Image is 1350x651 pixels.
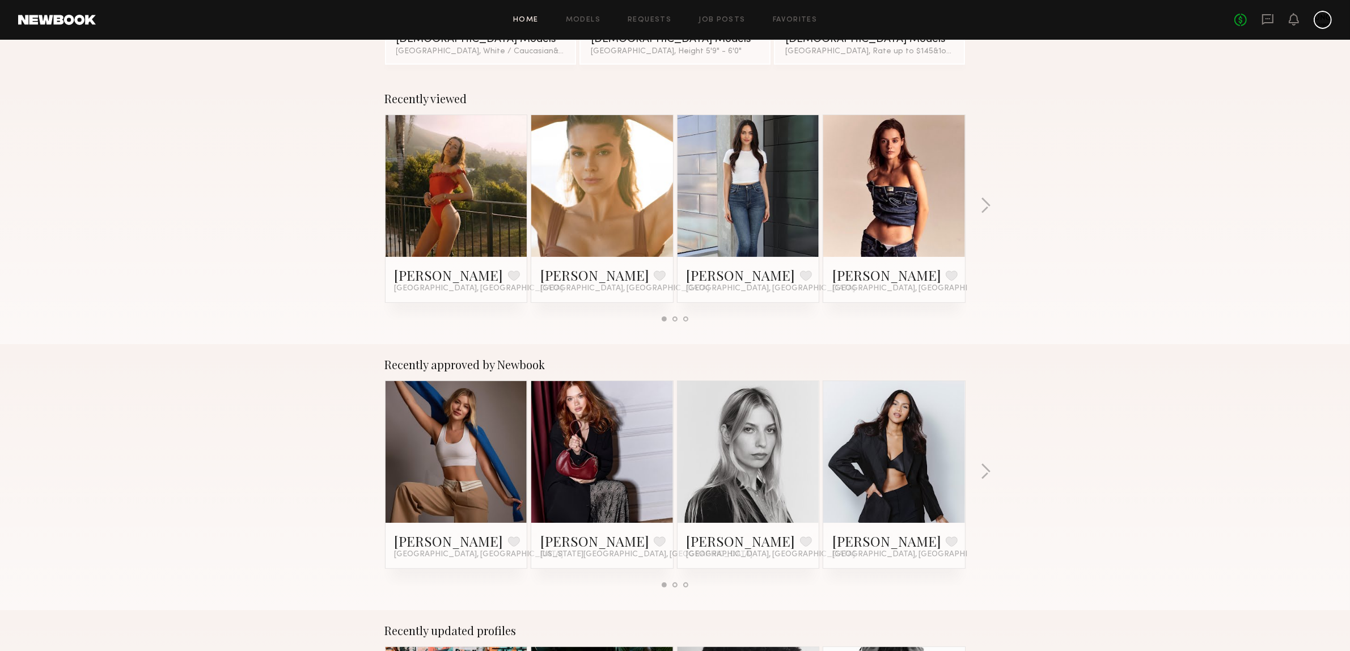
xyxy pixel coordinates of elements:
a: Models [566,16,600,24]
div: [GEOGRAPHIC_DATA], White / Caucasian [396,48,565,56]
div: Recently updated profiles [385,624,966,637]
a: Home [513,16,539,24]
div: [GEOGRAPHIC_DATA], Rate up to $145 [785,48,954,56]
span: [GEOGRAPHIC_DATA], [GEOGRAPHIC_DATA] [832,550,1001,559]
a: [PERSON_NAME] [540,266,649,284]
a: [PERSON_NAME] [687,532,795,550]
a: [PERSON_NAME] [687,266,795,284]
span: [GEOGRAPHIC_DATA], [GEOGRAPHIC_DATA] [687,550,856,559]
span: & 1 other filter [933,48,982,55]
span: & 1 other filter [554,48,603,55]
span: [GEOGRAPHIC_DATA], [GEOGRAPHIC_DATA] [687,284,856,293]
a: Job Posts [699,16,746,24]
a: [DEMOGRAPHIC_DATA] Models[GEOGRAPHIC_DATA], Rate up to $145&1other filter [774,22,965,65]
a: [DEMOGRAPHIC_DATA] Models[GEOGRAPHIC_DATA], White / Caucasian&1other filter [385,22,576,65]
a: [DEMOGRAPHIC_DATA] Models[GEOGRAPHIC_DATA], Height 5'9" - 6'0" [579,22,771,65]
a: [PERSON_NAME] [395,266,503,284]
div: [GEOGRAPHIC_DATA], Height 5'9" - 6'0" [591,48,759,56]
a: Requests [628,16,671,24]
span: [GEOGRAPHIC_DATA], [GEOGRAPHIC_DATA] [395,284,564,293]
span: [GEOGRAPHIC_DATA], [GEOGRAPHIC_DATA] [540,284,709,293]
a: [PERSON_NAME] [832,532,941,550]
span: [GEOGRAPHIC_DATA], [GEOGRAPHIC_DATA] [395,550,564,559]
a: Favorites [773,16,818,24]
a: [PERSON_NAME] [540,532,649,550]
div: Recently approved by Newbook [385,358,966,371]
a: [PERSON_NAME] [395,532,503,550]
span: [US_STATE][GEOGRAPHIC_DATA], [GEOGRAPHIC_DATA] [540,550,752,559]
a: [PERSON_NAME] [832,266,941,284]
div: Recently viewed [385,92,966,105]
span: [GEOGRAPHIC_DATA], [GEOGRAPHIC_DATA] [832,284,1001,293]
